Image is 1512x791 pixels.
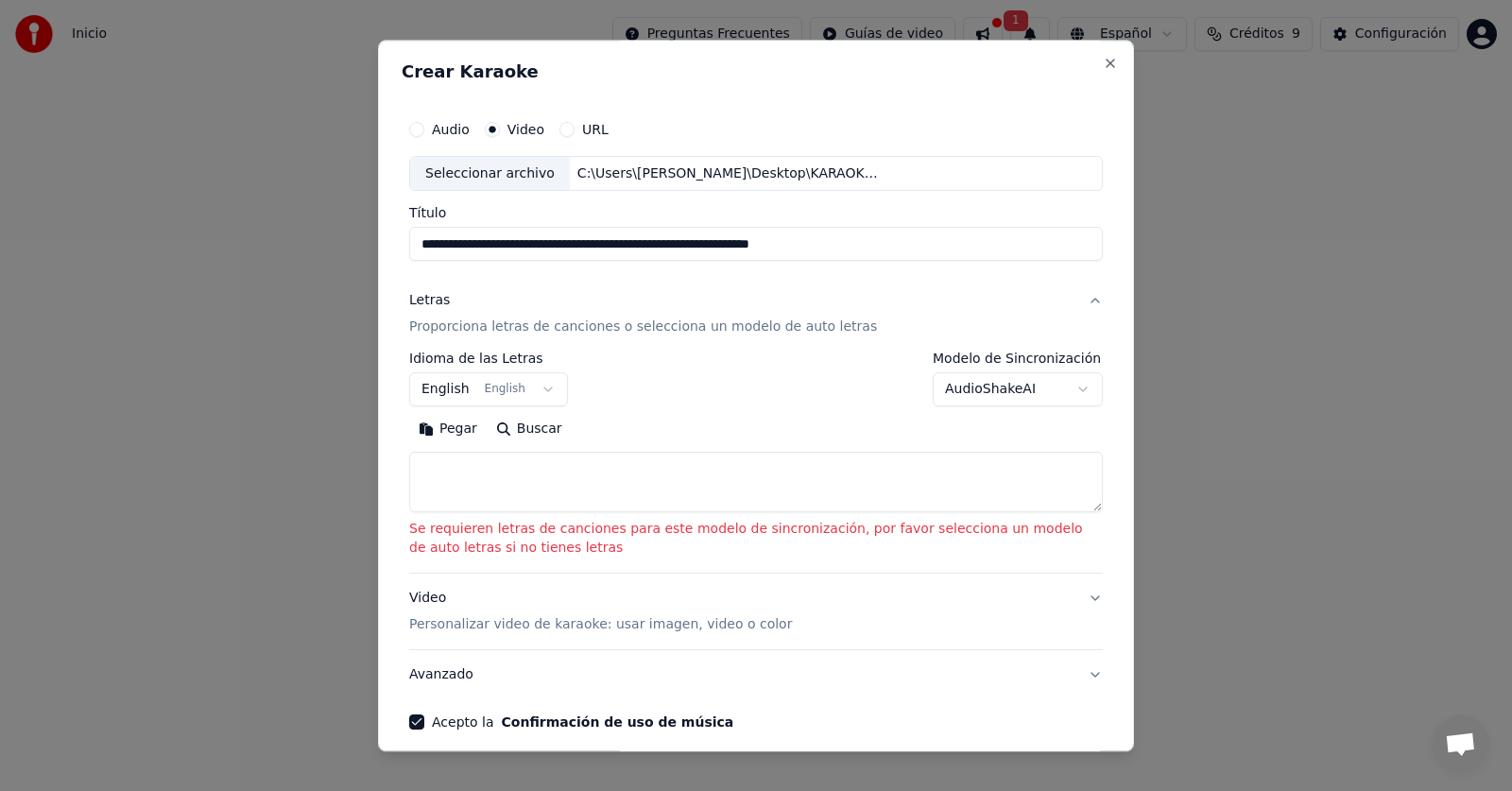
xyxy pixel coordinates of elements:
[409,277,1103,353] button: LetrasProporciona letras de canciones o selecciona un modelo de auto letras
[409,292,450,311] div: Letras
[409,207,1103,220] label: Título
[409,353,1103,574] div: LetrasProporciona letras de canciones o selecciona un modelo de auto letras
[502,716,734,730] button: Acepto la
[409,616,792,635] p: Personalizar video de karaoke: usar imagen, video o color
[409,353,568,366] label: Idioma de las Letras
[409,415,487,445] button: Pegar
[507,123,544,136] label: Video
[570,164,891,183] div: C:\Users\[PERSON_NAME]\Desktop\KARAOKE\[PERSON_NAME] ft. [PERSON_NAME] - Coleccionando Heridas (M...
[487,415,572,445] button: Buscar
[582,123,609,136] label: URL
[432,123,470,136] label: Audio
[410,157,570,191] div: Seleccionar archivo
[409,575,1103,650] button: VideoPersonalizar video de karaoke: usar imagen, video o color
[432,716,733,730] label: Acepto la
[409,590,792,635] div: Video
[409,651,1103,700] button: Avanzado
[402,63,1110,80] h2: Crear Karaoke
[409,521,1103,559] p: Se requieren letras de canciones para este modelo de sincronización, por favor selecciona un mode...
[409,318,877,337] p: Proporciona letras de canciones o selecciona un modelo de auto letras
[933,353,1103,366] label: Modelo de Sincronización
